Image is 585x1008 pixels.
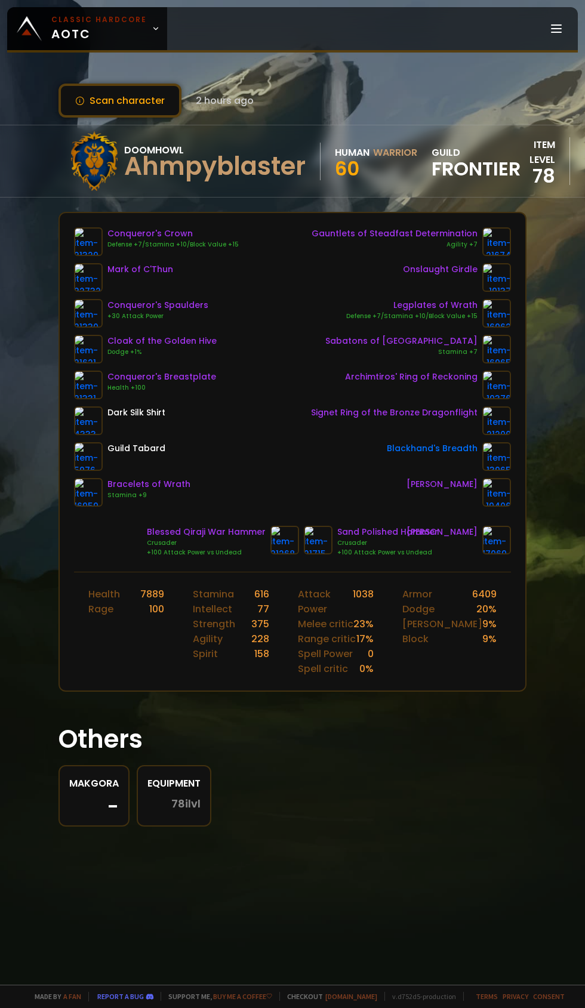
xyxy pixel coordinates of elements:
div: Equipment [147,776,201,791]
div: Legplates of Wrath [346,299,478,312]
div: 17 % [356,631,374,646]
img: item-21715 [304,526,332,554]
img: item-19406 [482,478,511,507]
div: 77 [257,602,269,616]
div: 20 % [476,602,497,616]
div: Dodge [402,602,435,616]
div: Intellect [193,602,232,616]
div: 158 [254,646,269,661]
div: Rage [88,602,113,616]
div: Strength [193,616,235,631]
button: Scan character [59,84,181,118]
div: Spell Power [298,646,353,661]
div: Sand Polished Hammer [337,526,438,538]
div: Doomhowl [124,143,306,158]
div: Sabatons of [GEOGRAPHIC_DATA] [325,335,478,347]
span: 78 ilvl [171,798,201,810]
div: [PERSON_NAME] [402,616,482,631]
img: item-22732 [74,263,103,292]
img: item-16959 [74,478,103,507]
img: item-5976 [74,442,103,471]
div: Warrior [373,145,417,160]
img: item-21329 [74,227,103,256]
div: Cloak of the Golden Hive [107,335,217,347]
div: Crusader [337,538,438,548]
div: - [69,798,119,816]
div: Ahmpyblaster [124,158,306,175]
div: guild [432,145,521,178]
div: Crusader [147,538,266,548]
img: item-16965 [482,335,511,363]
div: Blackhand's Breadth [387,442,478,455]
div: [PERSON_NAME] [407,526,478,538]
a: Classic HardcoreAOTC [7,7,167,50]
div: 7889 [140,587,164,602]
div: 228 [251,631,269,646]
span: v. d752d5 - production [384,992,456,1001]
img: item-21268 [270,526,299,554]
div: Dodge +1% [107,347,217,357]
a: Consent [533,992,565,1001]
div: Makgora [69,776,119,791]
img: item-19137 [482,263,511,292]
img: item-21200 [482,406,511,435]
div: Agility +7 [312,240,478,249]
div: 375 [251,616,269,631]
div: Range critic [298,631,356,646]
div: 9 % [482,631,497,646]
div: +30 Attack Power [107,312,208,321]
div: Gauntlets of Steadfast Determination [312,227,478,240]
a: Equipment78ilvl [137,765,211,827]
div: Dark Silk Shirt [107,406,165,419]
div: Attack Power [298,587,353,616]
div: Defense +7/Stamina +10/Block Value +15 [346,312,478,321]
div: 6409 [472,587,497,602]
div: [PERSON_NAME] [407,478,478,491]
div: item level [521,137,555,167]
div: 1038 [353,587,374,616]
div: Block [402,631,429,646]
div: 9 % [482,616,497,631]
span: 2 hours ago [196,93,254,108]
div: +100 Attack Power vs Undead [147,548,266,557]
div: Conqueror's Breastplate [107,371,216,383]
div: Spell critic [298,661,348,676]
div: Conqueror's Spaulders [107,299,208,312]
div: Blessed Qiraji War Hammer [147,526,266,538]
a: Report a bug [97,992,144,1001]
img: item-21674 [482,227,511,256]
span: AOTC [51,14,147,43]
div: Health +100 [107,383,216,393]
img: item-21330 [74,299,103,328]
a: Terms [476,992,498,1001]
div: Human [335,145,370,160]
div: Bracelets of Wrath [107,478,190,491]
div: Guild Tabard [107,442,165,455]
a: Privacy [503,992,528,1001]
div: 100 [149,602,164,616]
span: 60 [335,155,359,182]
div: 616 [254,587,269,602]
img: item-4333 [74,406,103,435]
img: item-13965 [482,442,511,471]
div: Stamina +7 [325,347,478,357]
span: Support me, [161,992,272,1001]
img: item-17069 [482,526,511,554]
span: Frontier [432,160,521,178]
div: Health [88,587,120,602]
div: Onslaught Girdle [403,263,478,276]
div: 23 % [353,616,374,631]
div: 78 [521,167,555,185]
div: +100 Attack Power vs Undead [337,548,438,557]
div: Melee critic [298,616,353,631]
small: Classic Hardcore [51,14,147,25]
span: Checkout [279,992,377,1001]
div: Signet Ring of the Bronze Dragonflight [311,406,478,419]
div: Spirit [193,646,218,661]
div: Archimtiros' Ring of Reckoning [345,371,478,383]
div: Armor [402,587,432,602]
a: [DOMAIN_NAME] [325,992,377,1001]
a: Buy me a coffee [213,992,272,1001]
a: a fan [63,992,81,1001]
div: Defense +7/Stamina +10/Block Value +15 [107,240,239,249]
